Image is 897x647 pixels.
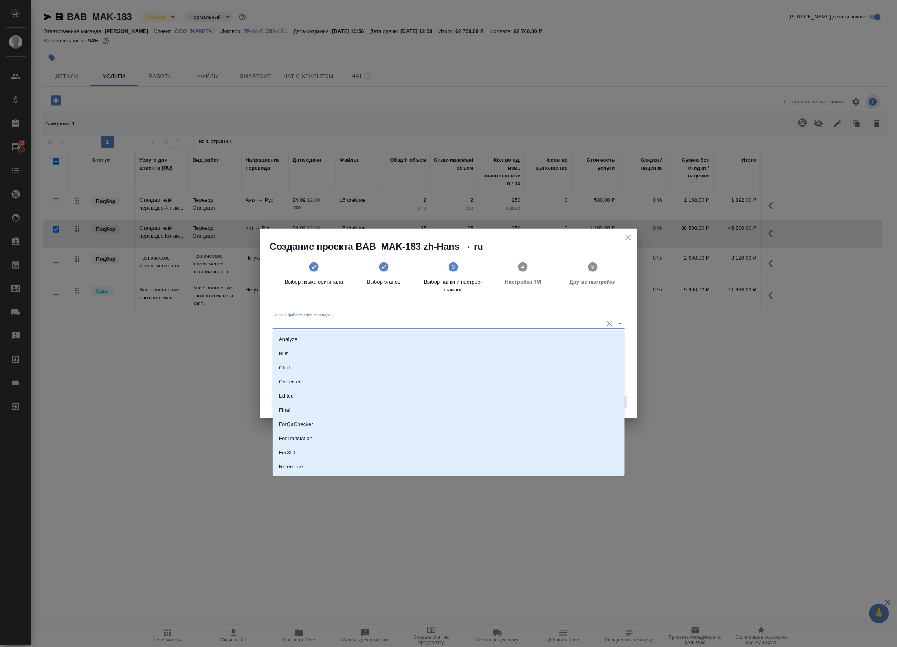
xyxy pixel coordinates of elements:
[279,392,294,400] p: Edited
[561,278,624,286] span: Другие настройки
[273,313,331,317] label: Папка с файлами для перевода
[279,420,313,428] p: ForQaChecker
[615,318,626,329] button: Close
[604,318,615,329] button: Очистить
[279,350,288,358] p: Bills
[282,278,346,286] span: Выбор языка оригинала
[279,463,303,471] p: Reference
[279,435,312,442] p: ForTranslation
[279,335,297,343] p: Analyze
[272,396,297,408] button: Назад
[522,264,525,270] text: 4
[591,264,594,270] text: 5
[279,364,290,372] p: Chat
[279,406,290,414] p: Final
[279,378,302,386] p: Corrected
[492,278,555,286] span: Настройка ТМ
[622,232,634,243] button: close
[422,278,485,294] span: Выбор папки и настроек файлов
[270,240,637,253] h2: Создание проекта BAB_MAK-183 zh-Hans → ru
[452,264,455,270] text: 3
[352,278,415,286] span: Выбор этапов
[279,449,295,457] p: ForXliff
